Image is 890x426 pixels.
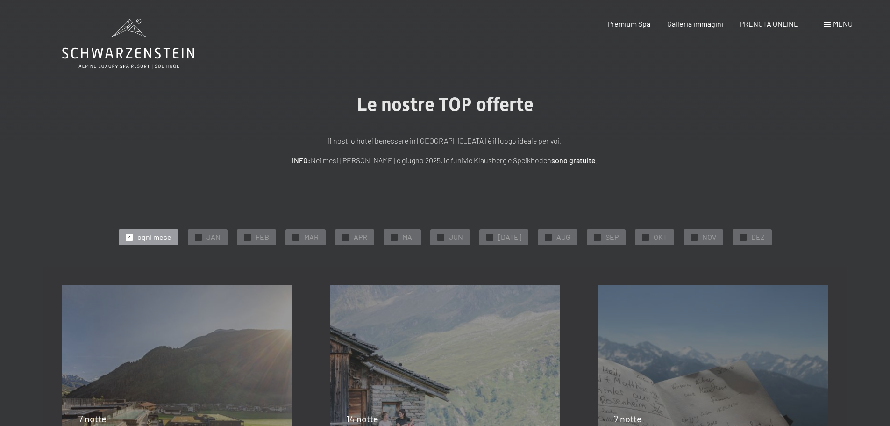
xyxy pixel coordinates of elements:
[439,234,442,240] span: ✓
[127,234,131,240] span: ✓
[614,413,642,424] span: 7 notte
[137,232,171,242] span: ogni mese
[78,413,107,424] span: 7 notte
[498,232,521,242] span: [DATE]
[667,19,723,28] a: Galleria immagini
[551,156,596,165] strong: sono gratuite
[692,234,696,240] span: ✓
[402,232,414,242] span: MAI
[343,234,347,240] span: ✓
[245,234,249,240] span: ✓
[212,135,679,147] p: Il nostro hotel benessere in [GEOGRAPHIC_DATA] è il luogo ideale per voi.
[392,234,396,240] span: ✓
[304,232,319,242] span: MAR
[833,19,853,28] span: Menu
[607,19,650,28] a: Premium Spa
[741,234,745,240] span: ✓
[449,232,463,242] span: JUN
[346,413,378,424] span: 14 notte
[206,232,221,242] span: JAN
[488,234,491,240] span: ✓
[605,232,619,242] span: SEP
[595,234,599,240] span: ✓
[740,19,798,28] a: PRENOTA ONLINE
[354,232,367,242] span: APR
[546,234,550,240] span: ✓
[292,156,311,165] strong: INFO:
[556,232,570,242] span: AUG
[654,232,667,242] span: OKT
[702,232,716,242] span: NOV
[294,234,298,240] span: ✓
[212,154,679,166] p: Nei mesi [PERSON_NAME] e giugno 2025, le funivie Klausberg e Speikboden .
[357,94,534,116] span: Le nostre TOP offerte
[196,234,200,240] span: ✓
[643,234,647,240] span: ✓
[256,232,269,242] span: FEB
[751,232,765,242] span: DEZ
